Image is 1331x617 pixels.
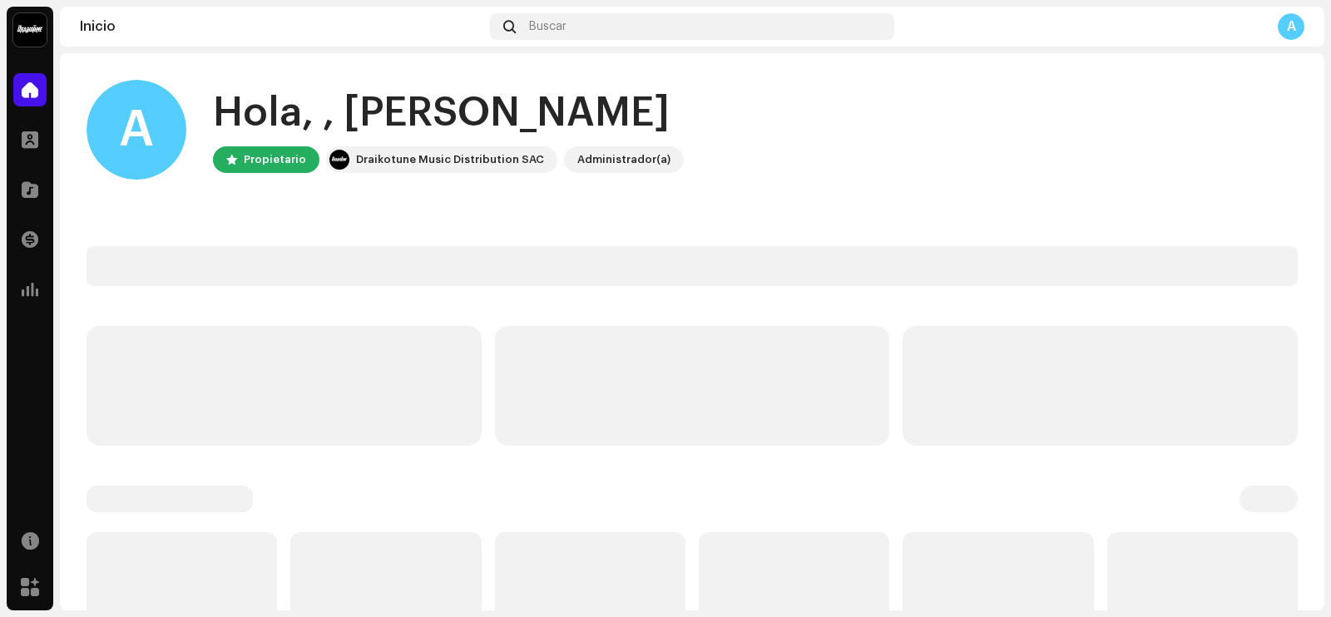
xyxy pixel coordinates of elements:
[356,150,544,170] div: Draikotune Music Distribution SAC
[213,86,684,140] div: Hola, , [PERSON_NAME]
[80,20,483,33] div: Inicio
[1278,13,1304,40] div: A
[87,80,186,180] div: A
[329,150,349,170] img: 10370c6a-d0e2-4592-b8a2-38f444b0ca44
[13,13,47,47] img: 10370c6a-d0e2-4592-b8a2-38f444b0ca44
[529,20,567,33] span: Buscar
[244,150,306,170] div: Propietario
[577,150,670,170] div: Administrador(a)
